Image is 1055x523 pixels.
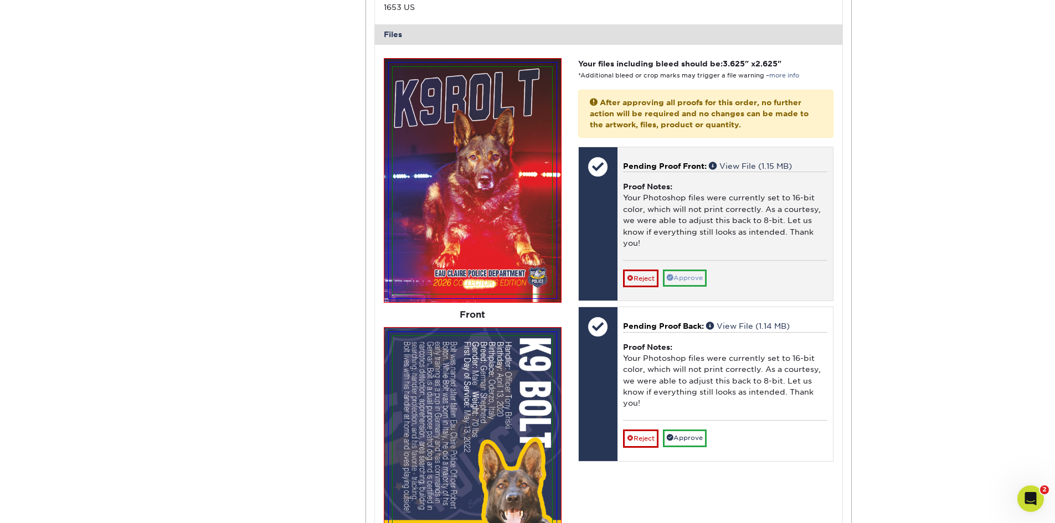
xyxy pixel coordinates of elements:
span: Pending Proof Back: [623,322,704,330]
a: more info [769,72,799,79]
a: Reject [623,429,658,447]
a: View File (1.14 MB) [706,322,790,330]
iframe: Intercom live chat [1017,485,1044,512]
div: Front [384,303,562,327]
a: Reject [623,270,658,287]
strong: Your files including bleed should be: " x " [578,59,781,68]
strong: Proof Notes: [623,343,672,351]
div: Files [375,24,842,44]
span: Pending Proof Front: [623,162,707,170]
span: 2.625 [755,59,778,68]
strong: After approving all proofs for this order, no further action will be required and no changes can ... [590,98,809,130]
small: *Additional bleed or crop marks may trigger a file warning – [578,72,799,79]
div: Your Photoshop files were currently set to 16-bit color, which will not print correctly. As a cou... [623,332,827,421]
div: Your Photoshop files were currently set to 16-bit color, which will not print correctly. As a cou... [623,172,827,260]
a: View File (1.15 MB) [709,162,792,170]
span: 3.625 [723,59,745,68]
strong: Proof Notes: [623,182,672,191]
span: 2 [1040,485,1049,494]
a: Approve [663,270,707,287]
a: Approve [663,429,707,447]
